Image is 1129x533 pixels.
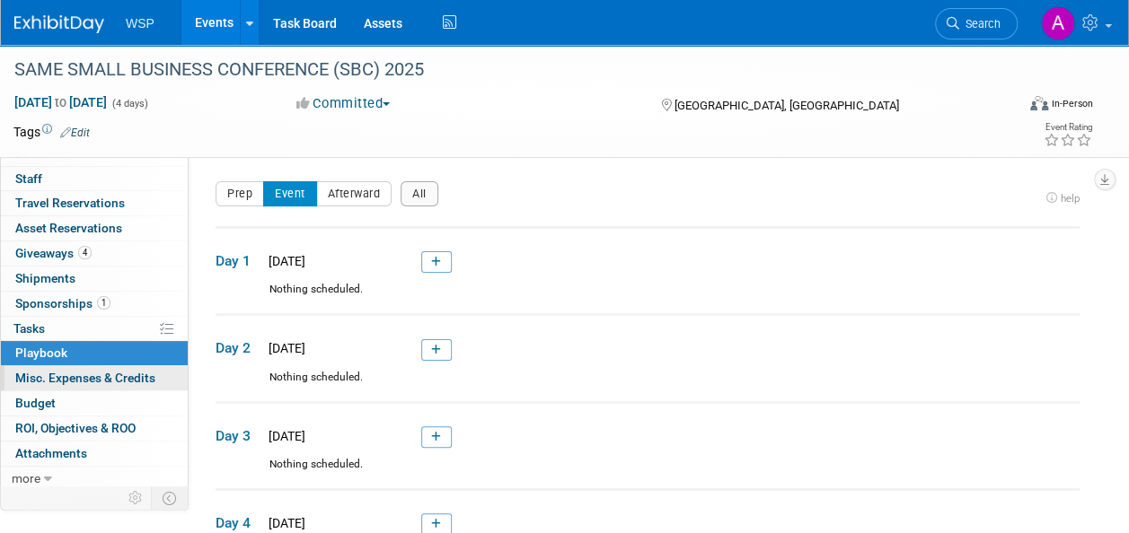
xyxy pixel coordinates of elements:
td: Personalize Event Tab Strip [120,486,152,510]
span: Tasks [13,321,45,336]
button: Event [263,181,317,206]
span: Day 3 [216,426,260,446]
td: Tags [13,123,90,141]
span: Travel Reservations [15,196,125,210]
span: help [1061,192,1080,205]
span: more [12,471,40,485]
span: Staff [15,171,42,186]
a: Tasks [1,317,188,341]
span: Misc. Expenses & Credits [15,371,155,385]
span: 1 [97,296,110,310]
span: Booth [15,146,71,161]
span: WSP [126,16,154,31]
span: [DATE] [263,341,305,355]
span: 4 [78,246,92,259]
span: Attachments [15,446,87,460]
span: Budget [15,396,56,410]
span: Day 2 [216,338,260,358]
a: more [1,467,188,491]
span: [DATE] [263,516,305,530]
a: Asset Reservations [1,216,188,240]
span: [GEOGRAPHIC_DATA], [GEOGRAPHIC_DATA] [675,99,899,112]
button: All [401,181,438,206]
a: Giveaways4 [1,241,188,266]
a: Travel Reservations [1,191,188,215]
a: ROI, Objectives & ROO [1,416,188,441]
button: Committed [290,94,397,113]
a: Sponsorships1 [1,292,188,316]
span: Giveaways [15,246,92,260]
span: (4 days) [110,98,148,109]
span: Day 1 [216,251,260,271]
span: [DATE] [DATE] [13,94,108,110]
span: Shipments [15,271,75,285]
span: Search [959,17,1001,31]
button: Prep [216,181,264,206]
span: ROI, Objectives & ROO [15,421,136,435]
button: Afterward [316,181,393,206]
div: Nothing scheduled. [216,282,1080,313]
div: Event Rating [1044,123,1092,132]
a: Edit [60,127,90,139]
div: In-Person [1051,97,1093,110]
img: Angela Jenness [1041,6,1075,40]
a: Playbook [1,341,188,365]
img: Format-Inperson.png [1030,96,1048,110]
span: Asset Reservations [15,221,122,235]
div: Nothing scheduled. [216,457,1080,488]
a: Staff [1,167,188,191]
span: to [52,95,69,109]
a: Shipments [1,266,188,291]
div: Event Format [936,93,1093,120]
span: [DATE] [263,254,305,268]
span: Playbook [15,345,67,360]
div: SAME SMALL BUSINESS CONFERENCE (SBC) 2025 [8,54,1001,86]
span: Sponsorships [15,296,110,310]
a: Misc. Expenses & Credits [1,366,188,390]
a: Budget [1,391,188,415]
td: Toggle Event Tabs [152,486,189,510]
a: Attachments [1,441,188,466]
span: Day 4 [216,513,260,533]
img: ExhibitDay [14,15,104,33]
span: [DATE] [263,429,305,443]
a: Search [935,8,1018,39]
div: Nothing scheduled. [216,370,1080,401]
